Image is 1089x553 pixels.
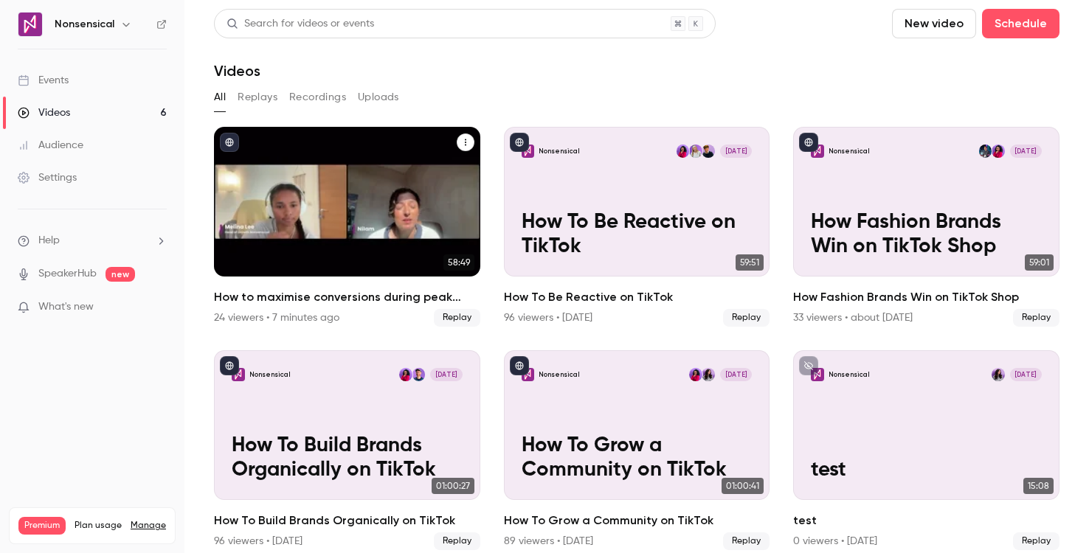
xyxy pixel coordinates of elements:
[1013,532,1059,550] span: Replay
[736,254,764,271] span: 59:51
[793,127,1059,327] a: How Fashion Brands Win on TikTok ShopNonsensicalMelina LeeBroghan Smith[DATE]How Fashion Brands W...
[238,86,277,109] button: Replays
[149,301,167,314] iframe: Noticeable Trigger
[220,133,239,152] button: published
[214,288,480,306] h2: How to maximise conversions during peak season on TikTok
[793,310,913,325] div: 33 viewers • about [DATE]
[720,368,752,381] span: [DATE]
[723,532,770,550] span: Replay
[702,145,715,158] img: Declan Shinnick
[214,86,226,109] button: All
[522,211,753,258] p: How To Be Reactive on TikTok
[214,534,302,549] div: 96 viewers • [DATE]
[979,145,992,158] img: Broghan Smith
[722,478,764,494] span: 01:00:41
[799,133,818,152] button: published
[430,368,462,381] span: [DATE]
[504,534,593,549] div: 89 viewers • [DATE]
[18,105,70,120] div: Videos
[55,17,114,32] h6: Nonsensical
[18,73,69,88] div: Events
[689,145,702,158] img: Chloe Belchamber
[793,288,1059,306] h2: How Fashion Brands Win on TikTok Shop
[38,266,97,282] a: SpeakerHub
[249,370,291,379] p: Nonsensical
[992,368,1005,381] img: Sarah O'Connor
[232,434,463,481] p: How To Build Brands Organically on TikTok
[539,147,580,156] p: Nonsensical
[399,368,412,381] img: Melina Lee
[510,356,529,375] button: published
[504,127,770,327] a: How To Be Reactive on TikTokNonsensicalDeclan ShinnickChloe BelchamberMelina Lee[DATE]How To Be R...
[793,512,1059,529] h2: test
[504,350,770,550] a: How To Grow a Community on TikTokNonsensicalSarah O'ConnorMelina Lee[DATE]How To Grow a Community...
[504,288,770,306] h2: How To Be Reactive on TikTok
[799,356,818,375] button: unpublished
[214,127,1059,550] ul: Videos
[702,368,715,381] img: Sarah O'Connor
[432,478,474,494] span: 01:00:27
[723,309,770,327] span: Replay
[106,267,135,282] span: new
[214,512,480,529] h2: How To Build Brands Organically on TikTok
[434,532,480,550] span: Replay
[75,520,122,532] span: Plan usage
[131,520,166,532] a: Manage
[214,127,480,327] li: How to maximise conversions during peak season on TikTok
[793,534,877,549] div: 0 viewers • [DATE]
[18,170,77,185] div: Settings
[227,16,374,32] div: Search for videos or events
[504,127,770,327] li: How To Be Reactive on TikTok
[793,350,1059,550] a: testNonsensicalSarah O'Connor[DATE]test15:08test0 viewers • [DATE]Replay
[689,368,702,381] img: Melina Lee
[38,233,60,248] span: Help
[982,9,1059,38] button: Schedule
[1010,145,1042,158] span: [DATE]
[1023,478,1054,494] span: 15:08
[214,9,1059,544] section: Videos
[811,211,1042,258] p: How Fashion Brands Win on TikTok Shop
[677,145,690,158] img: Melina Lee
[1013,309,1059,327] span: Replay
[504,512,770,529] h2: How To Grow a Community on TikTok
[892,9,976,38] button: New video
[992,145,1005,158] img: Melina Lee
[1010,368,1042,381] span: [DATE]
[829,147,870,156] p: Nonsensical
[793,350,1059,550] li: test
[358,86,399,109] button: Uploads
[214,310,339,325] div: 24 viewers • 7 minutes ago
[18,138,83,153] div: Audience
[539,370,580,379] p: Nonsensical
[522,434,753,481] p: How To Grow a Community on TikTok
[1025,254,1054,271] span: 59:01
[214,62,260,80] h1: Videos
[793,127,1059,327] li: How Fashion Brands Win on TikTok Shop
[510,133,529,152] button: published
[38,299,94,315] span: What's new
[214,350,480,550] li: How To Build Brands Organically on TikTok
[18,517,66,535] span: Premium
[434,309,480,327] span: Replay
[214,127,480,327] a: 58:49How to maximise conversions during peak season on TikTok24 viewers • 7 minutes agoReplay
[220,356,239,375] button: published
[18,13,42,36] img: Nonsensical
[829,370,870,379] p: Nonsensical
[214,350,480,550] a: How To Build Brands Organically on TikTokNonsensicalSam GilliesMelina Lee[DATE]How To Build Brand...
[443,254,474,271] span: 58:49
[504,350,770,550] li: How To Grow a Community on TikTok
[18,233,167,248] li: help-dropdown-opener
[412,368,426,381] img: Sam Gillies
[720,145,752,158] span: [DATE]
[289,86,346,109] button: Recordings
[504,310,592,325] div: 96 viewers • [DATE]
[811,459,1042,482] p: test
